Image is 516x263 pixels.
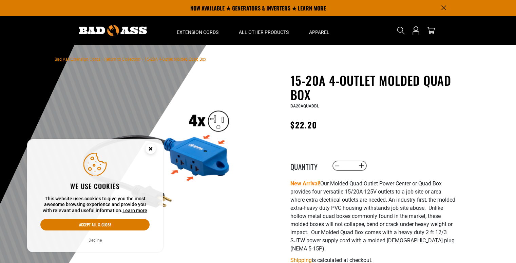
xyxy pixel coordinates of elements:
[102,57,103,62] span: ›
[27,139,163,252] aside: Cookie Consent
[40,196,150,214] p: This website uses cookies to give you the most awesome browsing experience and provide you with r...
[142,57,143,62] span: ›
[290,180,457,253] p: Our Molded Quad Outlet Power Center or Quad Box provides four versatile 15/20A-125V outlets to a ...
[167,16,229,45] summary: Extension Cords
[122,208,147,213] a: Learn more
[104,57,140,62] a: Return to Collection
[229,16,299,45] summary: All Other Products
[290,73,457,102] h1: 15-20A 4-Outlet Molded Quad Box
[299,16,340,45] summary: Apparel
[177,29,218,35] span: Extension Cords
[290,119,317,131] span: $22.20
[79,25,147,36] img: Bad Ass Extension Cords
[309,29,329,35] span: Apparel
[87,237,104,244] button: Decline
[145,57,206,62] span: 15-20A 4-Outlet Molded Quad Box
[55,57,100,62] a: Bad Ass Extension Cords
[239,29,289,35] span: All Other Products
[290,180,320,187] strong: New Arrival!
[290,104,319,108] span: BA20AQUADBL
[40,182,150,190] h2: We use cookies
[290,161,324,170] label: Quantity
[55,55,206,63] nav: breadcrumbs
[396,25,406,36] summary: Search
[40,219,150,230] button: Accept all & close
